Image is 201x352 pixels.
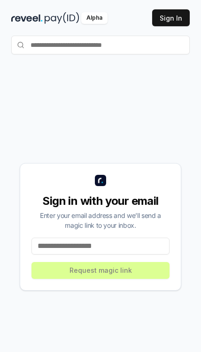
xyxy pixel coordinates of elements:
[45,12,79,24] img: pay_id
[31,194,170,209] div: Sign in with your email
[31,210,170,230] div: Enter your email address and we’ll send a magic link to your inbox.
[11,12,43,24] img: reveel_dark
[81,12,108,24] div: Alpha
[152,9,190,26] button: Sign In
[95,175,106,186] img: logo_small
